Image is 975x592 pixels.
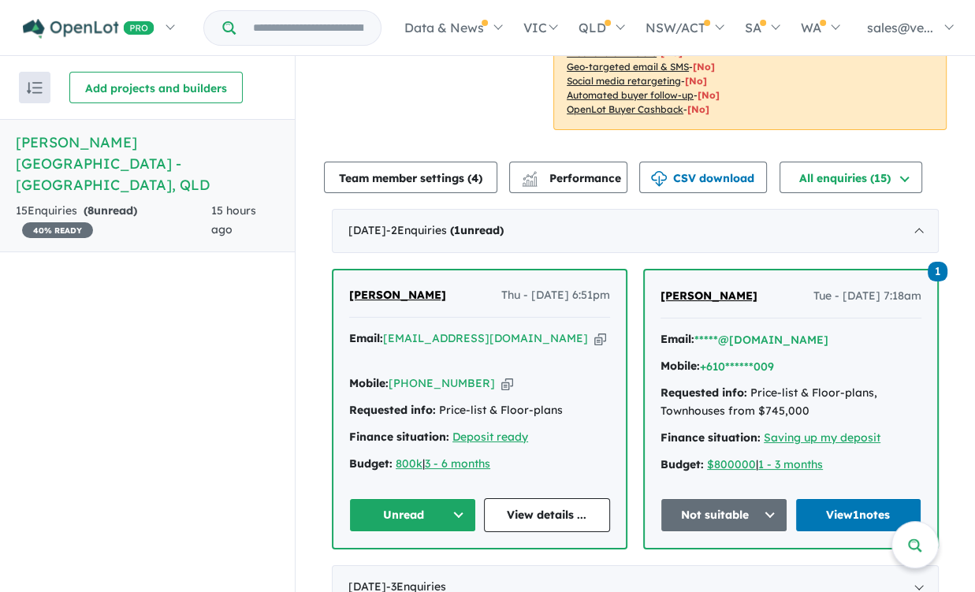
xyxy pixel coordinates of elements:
span: [PERSON_NAME] [349,288,446,302]
div: Price-list & Floor-plans, Townhouses from $745,000 [661,384,921,422]
span: 15 hours ago [211,203,256,236]
a: [PERSON_NAME] [349,286,446,305]
img: line-chart.svg [523,171,537,180]
span: 40 % READY [22,222,93,238]
span: sales@ve... [867,20,933,35]
a: View details ... [484,498,611,532]
span: [No] [698,89,720,101]
strong: Finance situation: [349,430,449,444]
strong: Email: [349,331,383,345]
strong: Finance situation: [661,430,761,445]
h5: [PERSON_NAME][GEOGRAPHIC_DATA] - [GEOGRAPHIC_DATA] , QLD [16,132,279,195]
a: 1 [928,260,947,281]
strong: Email: [661,332,694,346]
strong: Mobile: [349,376,389,390]
a: Deposit ready [452,430,528,444]
a: Saving up my deposit [764,430,880,445]
u: OpenLot Buyer Cashback [567,103,683,115]
span: Performance [524,171,621,185]
div: 15 Enquir ies [16,202,211,240]
a: View1notes [795,498,922,532]
span: 4 [471,171,478,185]
span: Thu - [DATE] 6:51pm [501,286,610,305]
button: Unread [349,498,476,532]
a: [PHONE_NUMBER] [389,376,495,390]
button: Team member settings (4) [324,162,497,193]
u: Geo-targeted email & SMS [567,61,689,73]
span: [No] [685,75,707,87]
span: Tue - [DATE] 7:18am [813,287,921,306]
strong: ( unread) [450,223,504,237]
img: download icon [651,171,667,187]
u: Automated buyer follow-up [567,89,694,101]
button: Not suitable [661,498,787,532]
button: All enquiries (15) [780,162,922,193]
span: [No] [693,61,715,73]
strong: ( unread) [84,203,137,218]
span: - 2 Enquir ies [386,223,504,237]
a: [PERSON_NAME] [661,287,757,306]
span: 1 [928,262,947,281]
span: 8 [87,203,94,218]
span: [PERSON_NAME] [661,289,757,303]
a: $800000 [707,457,756,471]
button: Copy [501,375,513,392]
strong: Requested info: [349,403,436,417]
img: bar-chart.svg [522,177,538,187]
span: 1 [454,223,460,237]
div: | [349,455,610,474]
input: Try estate name, suburb, builder or developer [239,11,378,45]
a: 1 - 3 months [758,457,823,471]
a: 800k [396,456,422,471]
a: 3 - 6 months [425,456,490,471]
strong: Mobile: [661,359,700,373]
button: Add projects and builders [69,72,243,103]
button: Copy [594,330,606,347]
a: [EMAIL_ADDRESS][DOMAIN_NAME] [383,331,588,345]
div: | [661,456,921,475]
strong: Budget: [661,457,704,471]
div: [DATE] [332,209,939,253]
strong: Requested info: [661,385,747,400]
img: Openlot PRO Logo White [23,19,154,39]
button: Performance [509,162,627,193]
img: sort.svg [27,82,43,94]
button: CSV download [639,162,767,193]
div: Price-list & Floor-plans [349,401,610,420]
u: Social media retargeting [567,75,681,87]
span: [No] [687,103,709,115]
strong: Budget: [349,456,393,471]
